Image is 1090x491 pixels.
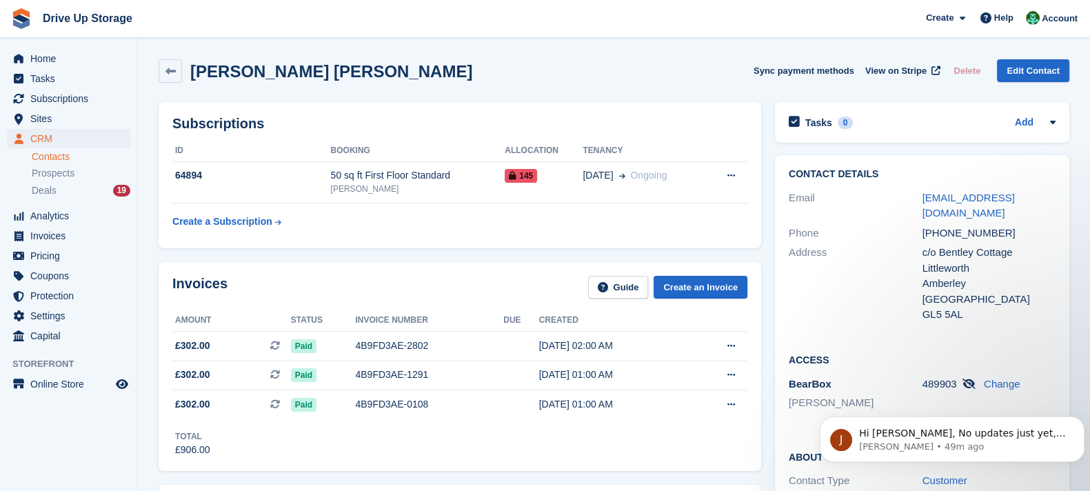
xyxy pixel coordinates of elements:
[175,430,210,443] div: Total
[331,168,505,183] div: 50 sq ft First Floor Standard
[505,140,583,162] th: Allocation
[1042,12,1078,26] span: Account
[30,89,113,108] span: Subscriptions
[32,150,130,163] a: Contacts
[7,69,130,88] a: menu
[539,397,689,412] div: [DATE] 01:00 AM
[654,276,747,299] a: Create an Invoice
[7,326,130,345] a: menu
[789,378,831,390] span: BearBox
[30,246,113,265] span: Pricing
[984,378,1020,390] a: Change
[30,266,113,285] span: Coupons
[865,64,927,78] span: View on Stripe
[789,226,922,241] div: Phone
[30,226,113,245] span: Invoices
[30,374,113,394] span: Online Store
[113,185,130,197] div: 19
[1026,11,1040,25] img: Camille
[838,117,854,129] div: 0
[175,397,210,412] span: £302.00
[11,8,32,29] img: stora-icon-8386f47178a22dfd0bd8f6a31ec36ba5ce8667c1dd55bd0f319d3a0aa187defe.svg
[172,214,272,229] div: Create a Subscription
[630,170,667,181] span: Ongoing
[789,450,1056,463] h2: About
[7,49,130,68] a: menu
[355,397,503,412] div: 4B9FD3AE-0108
[505,169,537,183] span: 145
[30,206,113,226] span: Analytics
[789,473,922,489] div: Contact Type
[32,166,130,181] a: Prospects
[291,398,316,412] span: Paid
[175,443,210,457] div: £906.00
[7,206,130,226] a: menu
[997,59,1069,82] a: Edit Contact
[30,49,113,68] span: Home
[922,292,1056,308] div: [GEOGRAPHIC_DATA]
[922,276,1056,292] div: Amberley
[789,352,1056,366] h2: Access
[7,226,130,245] a: menu
[1015,115,1033,131] a: Add
[175,339,210,353] span: £302.00
[37,7,138,30] a: Drive Up Storage
[30,306,113,325] span: Settings
[32,184,57,197] span: Deals
[331,140,505,162] th: Booking
[30,109,113,128] span: Sites
[994,11,1013,25] span: Help
[172,168,331,183] div: 64894
[789,190,922,221] div: Email
[355,310,503,332] th: Invoice number
[30,286,113,305] span: Protection
[922,378,957,390] span: 489903
[754,59,854,82] button: Sync payment methods
[539,339,689,353] div: [DATE] 02:00 AM
[926,11,953,25] span: Create
[588,276,649,299] a: Guide
[860,59,943,82] a: View on Stripe
[355,368,503,382] div: 4B9FD3AE-1291
[805,117,832,129] h2: Tasks
[172,209,281,234] a: Create a Subscription
[12,357,137,371] span: Storefront
[32,183,130,198] a: Deals 19
[172,140,331,162] th: ID
[814,388,1090,484] iframe: Intercom notifications message
[172,310,291,332] th: Amount
[7,109,130,128] a: menu
[7,286,130,305] a: menu
[190,62,472,81] h2: [PERSON_NAME] [PERSON_NAME]
[539,310,689,332] th: Created
[922,307,1056,323] div: GL5 5AL
[7,89,130,108] a: menu
[172,276,228,299] h2: Invoices
[922,261,1056,277] div: Littleworth
[789,169,1056,180] h2: Contact Details
[503,310,538,332] th: Due
[7,266,130,285] a: menu
[291,368,316,382] span: Paid
[355,339,503,353] div: 4B9FD3AE-2802
[948,59,986,82] button: Delete
[922,245,1056,261] div: c/o Bentley Cottage
[7,374,130,394] a: menu
[30,69,113,88] span: Tasks
[30,326,113,345] span: Capital
[331,183,505,195] div: [PERSON_NAME]
[175,368,210,382] span: £302.00
[583,168,613,183] span: [DATE]
[922,226,1056,241] div: [PHONE_NUMBER]
[789,395,922,411] li: [PERSON_NAME]
[789,245,922,323] div: Address
[539,368,689,382] div: [DATE] 01:00 AM
[922,192,1015,219] a: [EMAIL_ADDRESS][DOMAIN_NAME]
[30,129,113,148] span: CRM
[291,310,356,332] th: Status
[291,339,316,353] span: Paid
